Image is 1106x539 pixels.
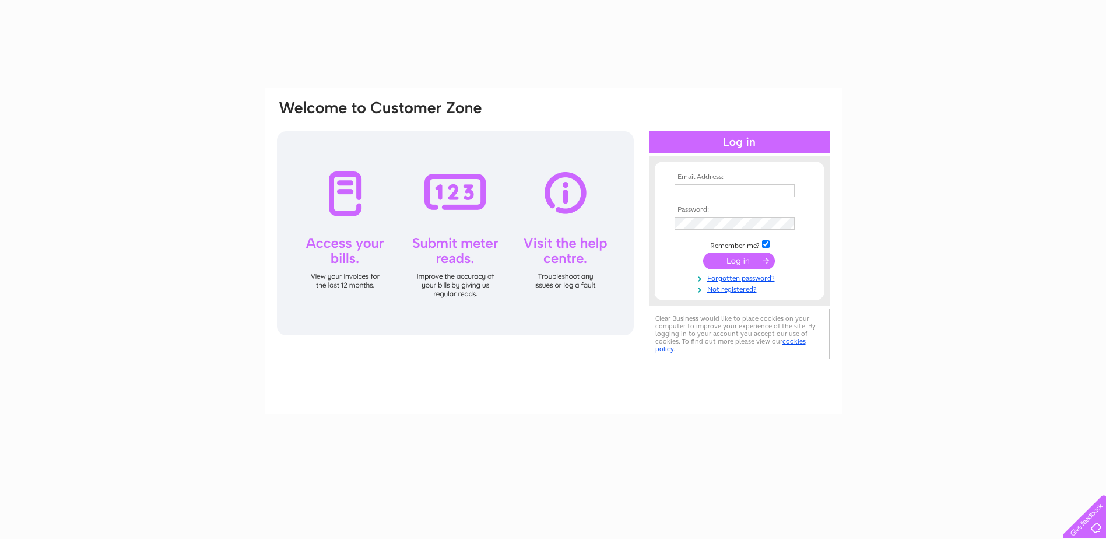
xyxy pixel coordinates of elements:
[675,283,807,294] a: Not registered?
[672,239,807,250] td: Remember me?
[703,253,775,269] input: Submit
[649,309,830,359] div: Clear Business would like to place cookies on your computer to improve your experience of the sit...
[675,272,807,283] a: Forgotten password?
[655,337,806,353] a: cookies policy
[672,206,807,214] th: Password:
[672,173,807,181] th: Email Address:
